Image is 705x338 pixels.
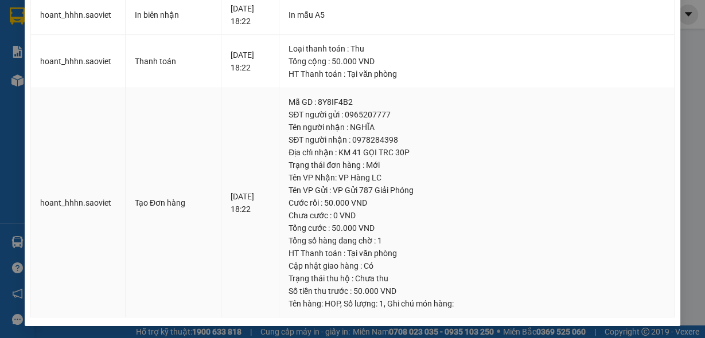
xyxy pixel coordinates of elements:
div: Mã GD : 8Y8IF4B2 [289,96,665,108]
div: HT Thanh toán : Tại văn phòng [289,247,665,260]
div: SĐT người nhận : 0978284398 [289,133,665,146]
div: Địa chỉ nhận : KM 41 GỌI TRC 30P [289,146,665,159]
div: Tên VP Nhận: VP Hàng LC [289,171,665,184]
div: Thanh toán [135,55,212,68]
div: In biên nhận [135,9,212,21]
div: SĐT người gửi : 0965207777 [289,108,665,121]
div: [DATE] 18:22 [231,190,270,215]
div: Trạng thái đơn hàng : Mới [289,159,665,171]
div: Tên VP Gửi : VP Gửi 787 Giải Phóng [289,184,665,196]
div: Tổng cộng : 50.000 VND [289,55,665,68]
div: Số tiền thu trước : 50.000 VND [289,285,665,297]
div: HT Thanh toán : Tại văn phòng [289,68,665,80]
td: hoant_hhhn.saoviet [31,35,126,88]
td: hoant_hhhn.saoviet [31,88,126,318]
span: HOP [325,299,340,308]
div: Tạo Đơn hàng [135,196,212,209]
div: Tên người nhận : NGHĨA [289,121,665,133]
div: Trạng thái thu hộ : Chưa thu [289,272,665,285]
div: [DATE] 18:22 [231,49,270,74]
div: Chưa cước : 0 VND [289,209,665,222]
div: Loại thanh toán : Thu [289,42,665,55]
div: In mẫu A5 [289,9,665,21]
span: 1 [379,299,384,308]
div: Tên hàng: , Số lượng: , Ghi chú món hàng: [289,297,665,310]
div: Tổng số hàng đang chờ : 1 [289,234,665,247]
div: [DATE] 18:22 [231,2,270,27]
div: Cước rồi : 50.000 VND [289,196,665,209]
div: Cập nhật giao hàng : Có [289,260,665,272]
div: Tổng cước : 50.000 VND [289,222,665,234]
